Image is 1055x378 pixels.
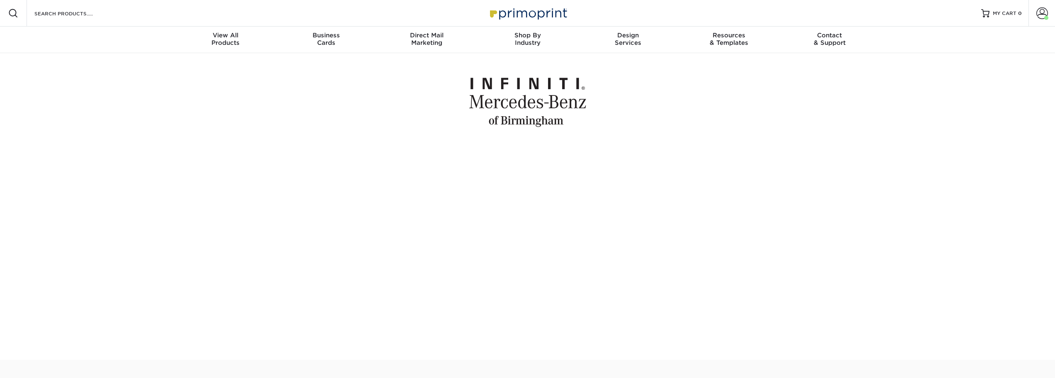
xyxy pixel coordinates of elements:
span: Resources [679,32,779,39]
span: Direct Mail [376,32,477,39]
span: Shop By [477,32,578,39]
a: DesignServices [578,27,679,53]
div: Products [175,32,276,46]
span: Contact [779,32,880,39]
div: Services [578,32,679,46]
a: Contact& Support [779,27,880,53]
a: Shop ByIndustry [477,27,578,53]
a: View AllProducts [175,27,276,53]
span: Business [276,32,376,39]
a: Direct MailMarketing [376,27,477,53]
span: 0 [1018,10,1022,16]
span: MY CART [993,10,1016,17]
img: Primoprint [486,4,569,22]
div: & Templates [679,32,779,46]
input: SEARCH PRODUCTS..... [34,8,114,18]
a: Resources& Templates [679,27,779,53]
div: & Support [779,32,880,46]
img: Mercedes Benz and Infiniti Birmingham [466,73,590,129]
a: BusinessCards [276,27,376,53]
div: Industry [477,32,578,46]
span: View All [175,32,276,39]
div: Cards [276,32,376,46]
span: Design [578,32,679,39]
div: Marketing [376,32,477,46]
